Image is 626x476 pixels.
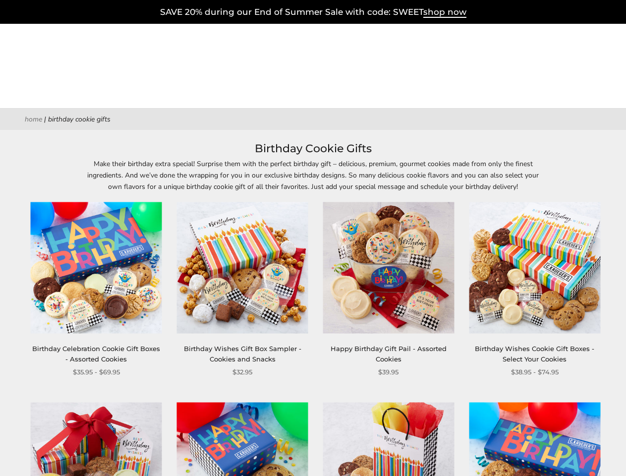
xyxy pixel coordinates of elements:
[511,367,559,377] span: $38.95 - $74.95
[48,115,111,124] span: Birthday Cookie Gifts
[160,7,466,18] a: SAVE 20% during our End of Summer Sale with code: SWEETshop now
[177,202,308,334] img: Birthday Wishes Gift Box Sampler - Cookies and Snacks
[85,158,541,192] p: Make their birthday extra special! Surprise them with the perfect birthday gift – delicious, prem...
[40,140,586,158] h1: Birthday Cookie Gifts
[73,367,120,377] span: $35.95 - $69.95
[423,7,466,18] span: shop now
[184,345,301,363] a: Birthday Wishes Gift Box Sampler - Cookies and Snacks
[378,367,398,377] span: $39.95
[323,202,454,334] img: Happy Birthday Gift Pail - Assorted Cookies
[31,202,162,334] img: Birthday Celebration Cookie Gift Boxes - Assorted Cookies
[475,345,594,363] a: Birthday Wishes Cookie Gift Boxes - Select Your Cookies
[25,114,601,125] nav: breadcrumbs
[25,115,42,124] a: Home
[44,115,46,124] span: |
[331,345,447,363] a: Happy Birthday Gift Pail - Assorted Cookies
[32,345,160,363] a: Birthday Celebration Cookie Gift Boxes - Assorted Cookies
[469,202,600,334] img: Birthday Wishes Cookie Gift Boxes - Select Your Cookies
[232,367,252,377] span: $32.95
